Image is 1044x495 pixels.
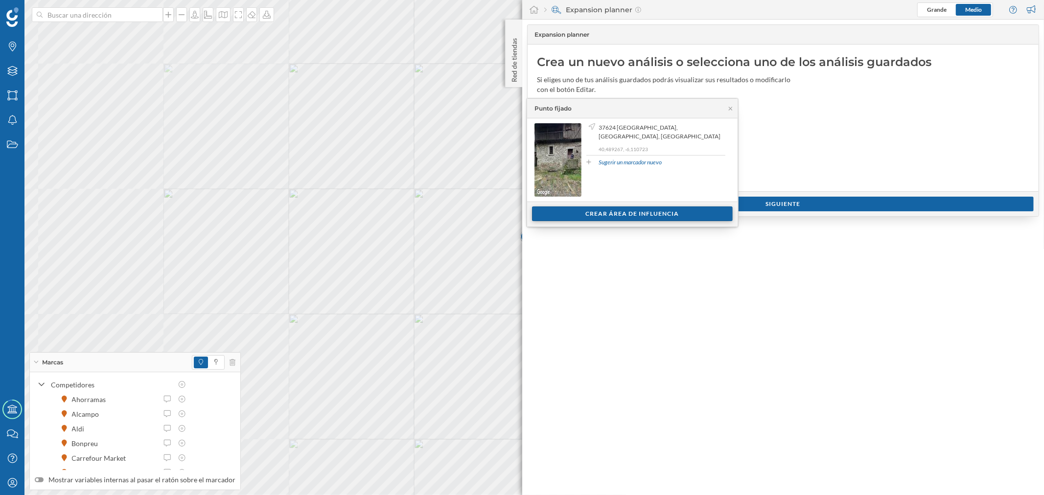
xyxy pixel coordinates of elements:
div: Bonpreu [72,438,103,449]
div: Ahorramas [72,394,111,405]
span: 37624 [GEOGRAPHIC_DATA], [GEOGRAPHIC_DATA], [GEOGRAPHIC_DATA] [599,123,723,141]
div: Carrefour Market [72,453,131,463]
p: 40,489267, -6,110723 [599,146,725,153]
label: Mostrar variables internas al pasar el ratón sobre el marcador [35,475,235,485]
div: Expansion planner [544,5,641,15]
span: Grande [927,6,947,13]
p: Red de tiendas [509,34,519,82]
img: Geoblink Logo [6,7,19,27]
div: Competidores [51,380,172,390]
a: Sugerir un marcador nuevo [599,158,662,167]
span: Marcas [42,358,63,367]
p: Elige una de las opciones: [537,114,1029,121]
img: streetview [534,123,581,197]
div: Alcampo [72,409,104,419]
img: search-areas.svg [552,5,561,15]
div: Coaliment [72,468,109,478]
img: Marker [520,228,533,247]
div: Aldi [72,424,90,434]
span: Medio [965,6,982,13]
div: Punto fijado [534,104,572,113]
div: Si eliges uno de tus análisis guardados podrás visualizar sus resultados o modificarlo con el bot... [537,75,792,94]
div: Crea un nuevo análisis o selecciona uno de los análisis guardados [537,54,1029,70]
span: Soporte [20,7,54,16]
span: Expansion planner [535,30,590,39]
